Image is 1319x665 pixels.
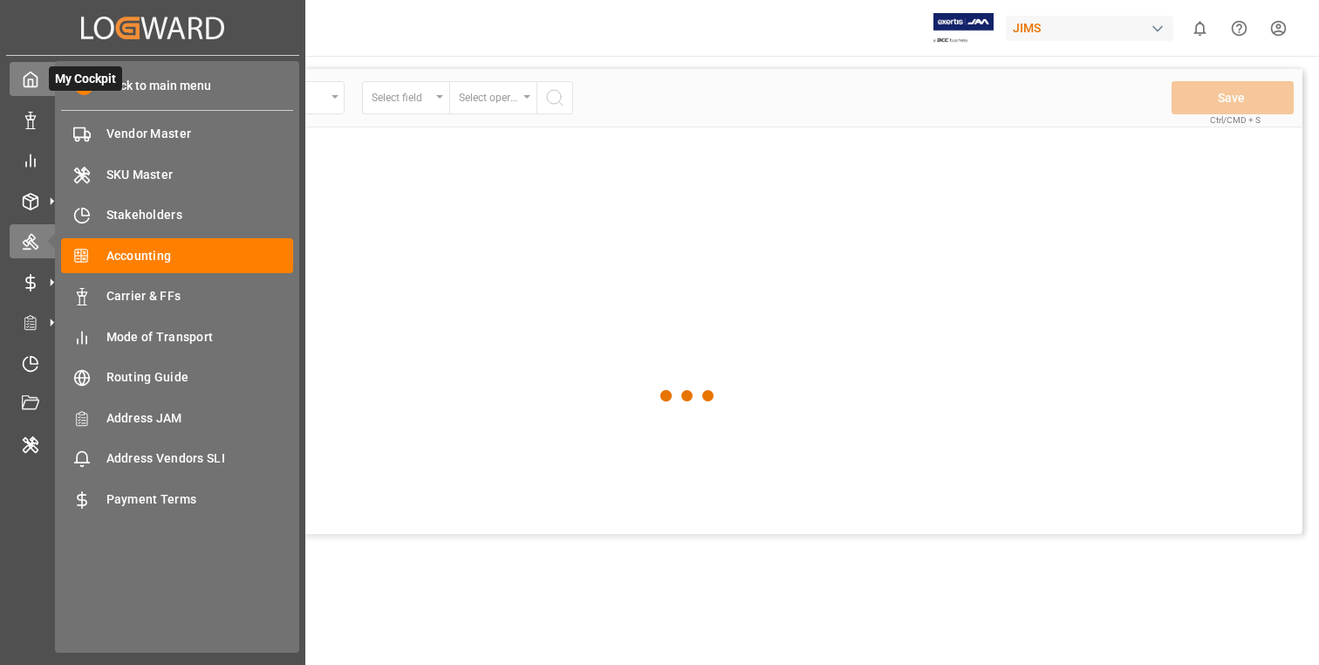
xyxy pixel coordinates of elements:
a: Data Management [10,102,296,136]
img: Exertis%20JAM%20-%20Email%20Logo.jpg_1722504956.jpg [933,13,994,44]
a: Address JAM [61,401,293,435]
span: Payment Terms [106,490,294,509]
a: Accounting [61,238,293,272]
button: Help Center [1220,9,1259,48]
button: JIMS [1006,11,1180,45]
a: Stakeholders [61,198,293,232]
a: Carrier & FFs [61,279,293,313]
a: Timeslot Management V2 [10,346,296,380]
a: Mode of Transport [61,319,293,353]
span: Accounting [106,247,294,265]
span: Stakeholders [106,206,294,224]
a: Document Management [10,387,296,421]
span: Address Vendors SLI [106,449,294,468]
a: My Reports [10,143,296,177]
span: My Cockpit [49,66,122,91]
div: JIMS [1006,16,1173,41]
a: Vendor Master [61,117,293,151]
span: Vendor Master [106,125,294,143]
span: Address JAM [106,409,294,428]
span: Carrier & FFs [106,287,294,305]
button: show 0 new notifications [1180,9,1220,48]
a: Address Vendors SLI [61,442,293,476]
a: SKU Master [61,157,293,191]
a: Internal Tool [10,427,296,461]
a: Routing Guide [61,360,293,394]
span: Back to main menu [93,77,211,95]
span: Mode of Transport [106,328,294,346]
a: Payment Terms [61,482,293,516]
a: My CockpitMy Cockpit [10,62,296,96]
span: SKU Master [106,166,294,184]
span: Routing Guide [106,368,294,387]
